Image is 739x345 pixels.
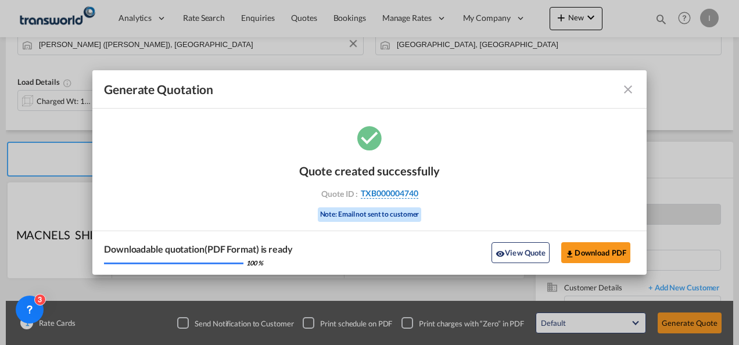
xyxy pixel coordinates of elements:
div: Downloadable quotation(PDF Format) is ready [104,243,293,256]
md-icon: icon-eye [496,249,505,258]
div: Quote ID : [302,188,437,199]
div: 100 % [246,258,263,267]
md-icon: icon-close fg-AAA8AD cursor m-0 [621,82,635,96]
span: Generate Quotation [104,82,213,97]
button: Download PDF [561,242,630,263]
md-icon: icon-checkbox-marked-circle [355,123,384,152]
md-icon: icon-download [565,249,575,258]
div: Note: Email not sent to customer [318,207,422,222]
span: TXB000004740 [361,188,418,199]
md-dialog: Generate Quotation Quote ... [92,70,647,275]
div: Quote created successfully [299,164,440,178]
button: icon-eyeView Quote [492,242,550,263]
